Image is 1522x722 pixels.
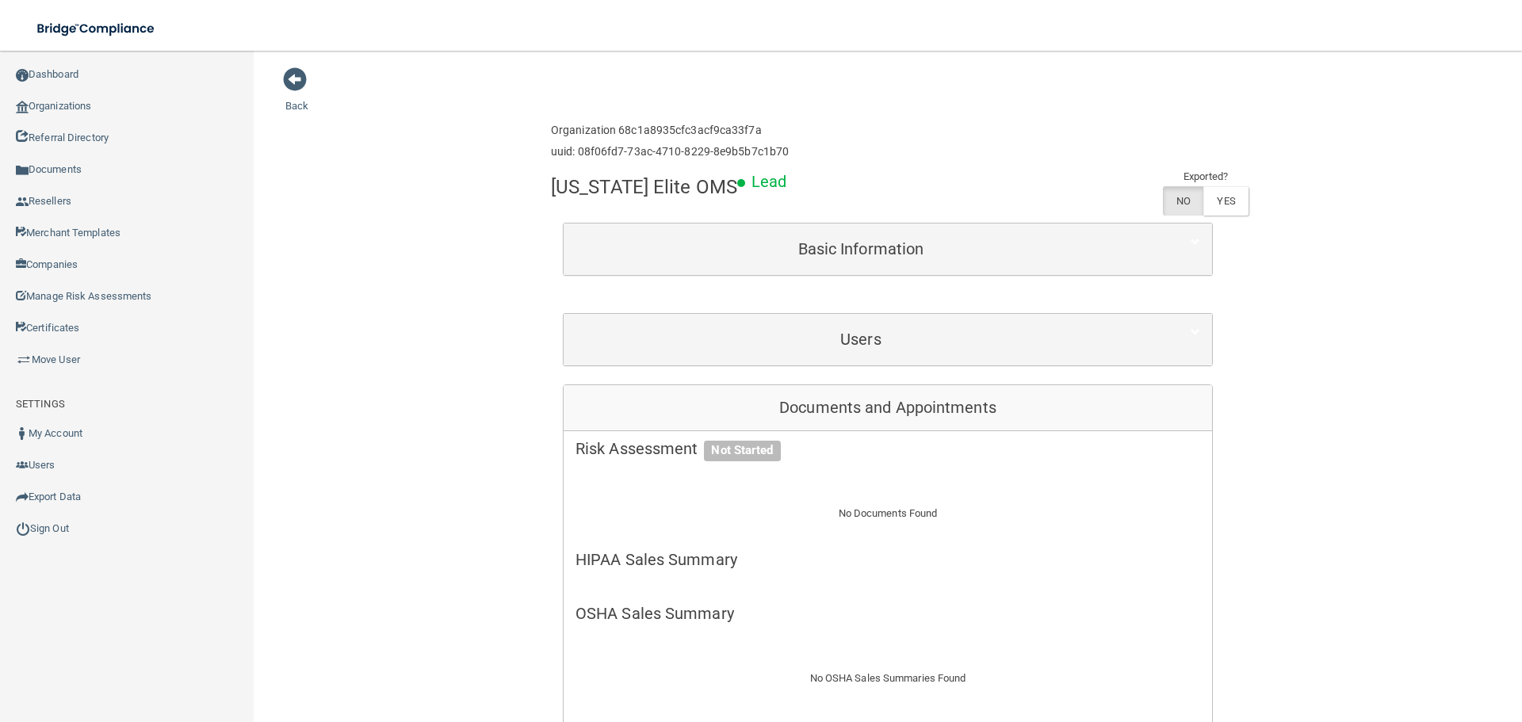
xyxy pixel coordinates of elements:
[285,81,308,112] a: Back
[576,322,1200,357] a: Users
[16,459,29,472] img: icon-users.e205127d.png
[576,605,1200,622] h5: OSHA Sales Summary
[16,196,29,208] img: ic_reseller.de258add.png
[16,164,29,177] img: icon-documents.8dae5593.png
[16,491,29,503] img: icon-export.b9366987.png
[564,485,1212,542] div: No Documents Found
[24,13,170,45] img: bridge_compliance_login_screen.278c3ca4.svg
[576,231,1200,267] a: Basic Information
[564,650,1212,707] div: No OSHA Sales Summaries Found
[551,146,789,158] h6: uuid: 08f06fd7-73ac-4710-8229-8e9b5b7c1b70
[1163,167,1249,186] td: Exported?
[16,352,32,368] img: briefcase.64adab9b.png
[1203,186,1248,216] label: YES
[16,101,29,113] img: organization-icon.f8decf85.png
[16,427,29,440] img: ic_user_dark.df1a06c3.png
[576,440,1200,457] h5: Risk Assessment
[576,551,1200,568] h5: HIPAA Sales Summary
[704,441,780,461] span: Not Started
[1248,609,1503,673] iframe: Drift Widget Chat Controller
[16,395,65,414] label: SETTINGS
[576,330,1146,348] h5: Users
[551,124,789,136] h6: Organization 68c1a8935cfc3acf9ca33f7a
[1163,186,1203,216] label: NO
[751,167,786,197] p: Lead
[16,69,29,82] img: ic_dashboard_dark.d01f4a41.png
[551,177,737,197] h4: [US_STATE] Elite OMS
[564,385,1212,431] div: Documents and Appointments
[16,521,30,536] img: ic_power_dark.7ecde6b1.png
[576,240,1146,258] h5: Basic Information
